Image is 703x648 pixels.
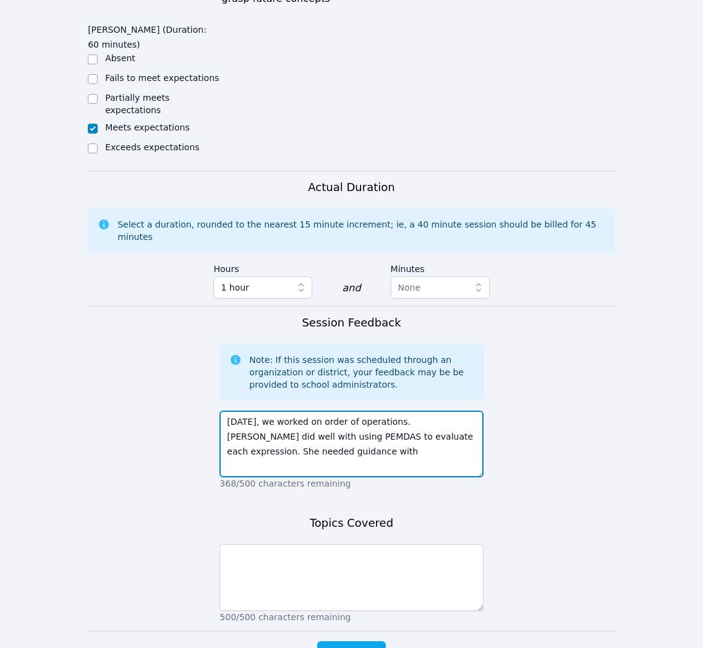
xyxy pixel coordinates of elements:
[105,93,169,115] label: Partially meets expectations
[310,514,393,532] h3: Topics Covered
[302,314,401,331] h3: Session Feedback
[221,280,249,295] span: 1 hour
[249,354,473,391] div: Note: If this session was scheduled through an organization or district, your feedback may be be ...
[391,276,490,299] button: None
[398,283,421,292] span: None
[88,19,219,52] legend: [PERSON_NAME] (Duration: 60 minutes)
[219,611,483,623] p: 500/500 characters remaining
[117,218,605,243] div: Select a duration, rounded to the nearest 15 minute increment; ie, a 40 minute session should be ...
[219,411,483,477] textarea: [DATE], we worked on order of operations. [PERSON_NAME] did well with using PEMDAS to evaluate ea...
[308,179,394,196] h3: Actual Duration
[105,73,219,83] label: Fails to meet expectations
[342,281,360,296] div: and
[105,53,135,63] label: Absent
[213,258,312,276] label: Hours
[213,276,312,299] button: 1 hour
[105,142,199,152] label: Exceeds expectations
[105,122,190,132] label: Meets expectations
[391,258,490,276] label: Minutes
[219,477,483,490] p: 368/500 characters remaining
